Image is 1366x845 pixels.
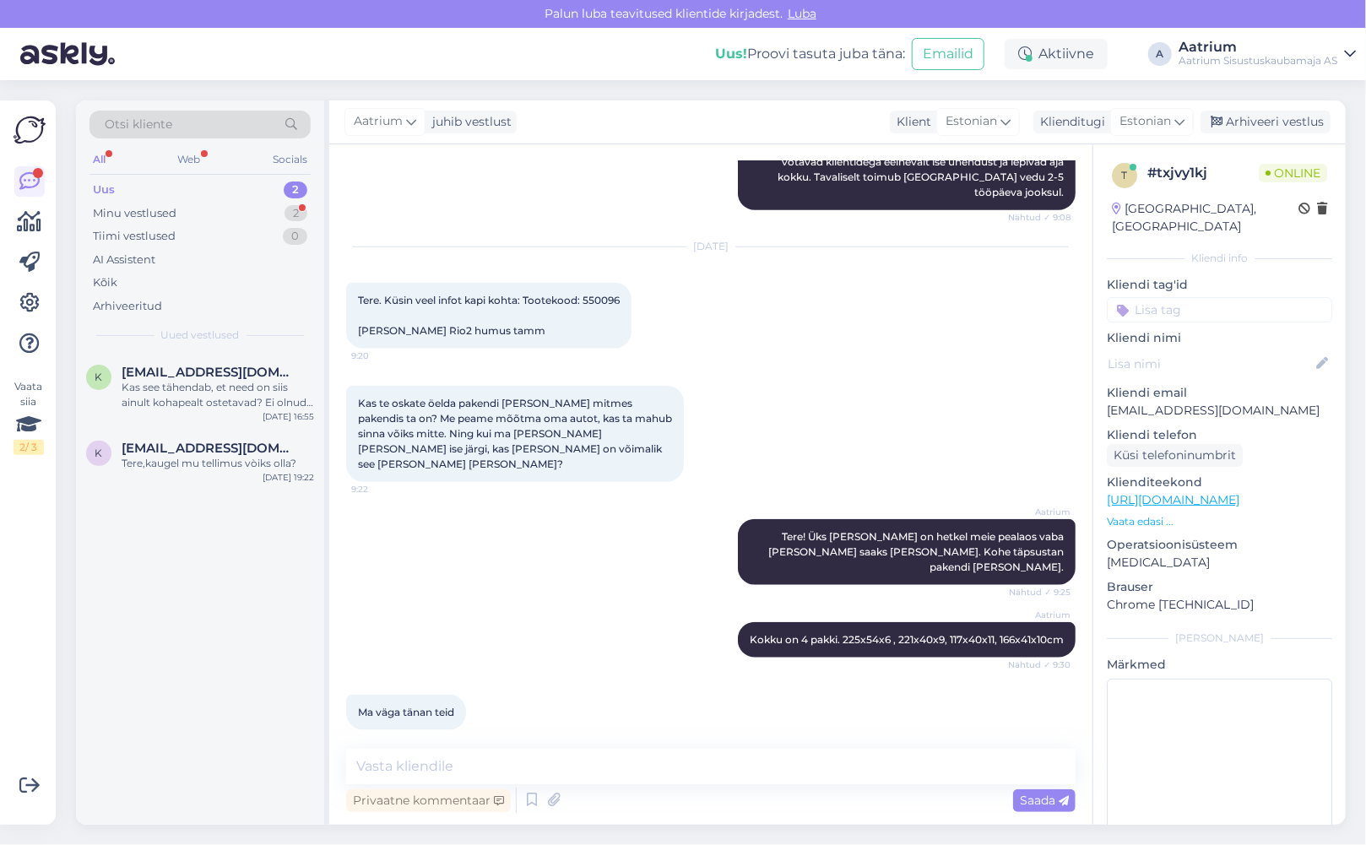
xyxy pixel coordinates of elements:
[14,114,46,146] img: Askly Logo
[1107,444,1243,467] div: Küsi telefoninumbrit
[1107,596,1332,614] p: Chrome [TECHNICAL_ID]
[285,205,307,222] div: 2
[1201,111,1331,133] div: Arhiveeri vestlus
[93,252,155,268] div: AI Assistent
[1147,163,1259,183] div: # txjvy1kj
[1107,474,1332,491] p: Klienditeekond
[93,228,176,245] div: Tiimi vestlused
[284,181,307,198] div: 2
[283,228,307,245] div: 0
[1107,384,1332,402] p: Kliendi email
[122,380,314,410] div: Kas see tähendab, et need on siis ainult kohapealt ostetavad? Ei olnud ka juures silti, et oleks ...
[715,46,747,62] b: Uus!
[1108,355,1313,373] input: Lisa nimi
[1259,164,1327,182] span: Online
[1107,514,1332,529] p: Vaata edasi ...
[14,440,44,455] div: 2 / 3
[14,379,44,455] div: Vaata siia
[175,149,204,171] div: Web
[346,239,1076,254] div: [DATE]
[1033,113,1105,131] div: Klienditugi
[1107,251,1332,266] div: Kliendi info
[1179,41,1356,68] a: AatriumAatrium Sisustuskaubamaja AS
[890,113,931,131] div: Klient
[346,789,511,812] div: Privaatne kommentaar
[1107,276,1332,294] p: Kliendi tag'id
[1007,506,1071,518] span: Aatrium
[1107,329,1332,347] p: Kliendi nimi
[768,530,1066,573] span: Tere! Üks [PERSON_NAME] on hetkel meie pealaos vaba [PERSON_NAME] saaks [PERSON_NAME]. Kohe täpsu...
[1007,609,1071,621] span: Aatrium
[1119,112,1171,131] span: Estonian
[1148,42,1172,66] div: A
[912,38,984,70] button: Emailid
[1112,200,1298,236] div: [GEOGRAPHIC_DATA], [GEOGRAPHIC_DATA]
[351,483,415,496] span: 9:22
[715,44,905,64] div: Proovi tasuta juba täna:
[1107,578,1332,596] p: Brauser
[1107,402,1332,420] p: [EMAIL_ADDRESS][DOMAIN_NAME]
[783,6,821,21] span: Luba
[1122,169,1128,181] span: t
[1107,554,1332,571] p: [MEDICAL_DATA]
[122,365,297,380] span: koitlakrete@gmail.com
[93,274,117,291] div: Kõik
[93,181,115,198] div: Uus
[161,328,240,343] span: Uued vestlused
[1005,39,1108,69] div: Aktiivne
[1107,426,1332,444] p: Kliendi telefon
[358,294,620,337] span: Tere. Küsin veel infot kapi kohta: Tootekood: 550096 [PERSON_NAME] Rio2 humus tamm
[263,410,314,423] div: [DATE] 16:55
[105,116,172,133] span: Otsi kliente
[358,706,454,718] span: Ma väga tänan teid
[1107,656,1332,674] p: Märkmed
[263,471,314,484] div: [DATE] 19:22
[351,731,415,744] span: 9:30
[93,298,162,315] div: Arhiveeritud
[351,349,415,362] span: 9:20
[946,112,997,131] span: Estonian
[95,447,103,459] span: k
[358,397,675,470] span: Kas te oskate öelda pakendi [PERSON_NAME] mitmes pakendis ta on? Me peame mõõtma oma autot, kas t...
[93,205,176,222] div: Minu vestlused
[269,149,311,171] div: Socials
[1107,631,1332,646] div: [PERSON_NAME]
[1007,658,1071,671] span: Nähtud ✓ 9:30
[354,112,403,131] span: Aatrium
[122,456,314,471] div: Tere,kaugel mu tellimus vòiks olla?
[1179,41,1337,54] div: Aatrium
[95,371,103,383] span: k
[1020,793,1069,808] span: Saada
[1107,536,1332,554] p: Operatsioonisüsteem
[89,149,109,171] div: All
[1107,297,1332,322] input: Lisa tag
[1007,586,1071,599] span: Nähtud ✓ 9:25
[1179,54,1337,68] div: Aatrium Sisustuskaubamaja AS
[756,125,1066,198] span: Tere! Kui tellimus on vormistatud koos kojuveoga ja raha laekunud, siis edastame info meie vedaja...
[1007,211,1071,224] span: Nähtud ✓ 9:08
[122,441,297,456] span: kadritsorni@gmail.co
[426,113,512,131] div: juhib vestlust
[1107,492,1239,507] a: [URL][DOMAIN_NAME]
[750,633,1064,646] span: Kokku on 4 pakki. 225x54x6 , 221x40x9, 117x40x11, 166x41x10cm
